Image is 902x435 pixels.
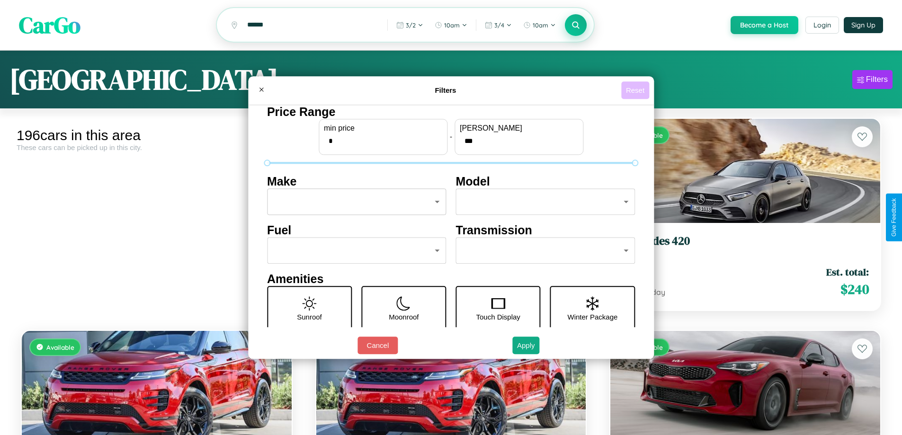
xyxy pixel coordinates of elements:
button: 10am [518,18,561,33]
button: Cancel [357,337,398,354]
button: Filters [852,70,893,89]
button: Login [805,17,839,34]
h4: Make [267,175,447,188]
p: Winter Package [568,311,618,323]
div: 196 cars in this area [17,127,297,143]
h4: Fuel [267,223,447,237]
h4: Amenities [267,272,635,286]
span: 10am [444,21,460,29]
div: Give Feedback [891,198,897,237]
a: Mercedes 4202016 [622,234,869,257]
span: 10am [533,21,548,29]
label: min price [324,124,442,133]
label: [PERSON_NAME] [460,124,578,133]
div: Filters [866,75,888,84]
h4: Transmission [456,223,635,237]
p: Moonroof [389,311,419,323]
p: - [450,130,452,143]
span: CarGo [19,9,80,41]
div: These cars can be picked up in this city. [17,143,297,151]
h4: Price Range [267,105,635,119]
button: Apply [512,337,540,354]
button: Reset [621,81,649,99]
p: Touch Display [476,311,520,323]
span: 3 / 4 [494,21,504,29]
span: / day [645,287,665,297]
p: Sunroof [297,311,322,323]
span: $ 240 [840,280,869,299]
h1: [GEOGRAPHIC_DATA] [9,60,278,99]
span: Available [46,343,74,351]
h4: Filters [270,86,621,94]
button: Become a Host [731,16,798,34]
button: 3/2 [392,18,428,33]
h4: Model [456,175,635,188]
button: 3/4 [480,18,517,33]
h3: Mercedes 420 [622,234,869,248]
span: 3 / 2 [406,21,416,29]
button: 10am [430,18,472,33]
button: Sign Up [844,17,883,33]
span: Est. total: [826,265,869,279]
